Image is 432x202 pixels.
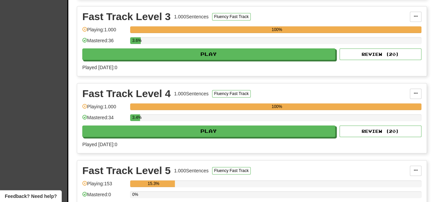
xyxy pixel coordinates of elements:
[174,167,209,174] div: 1.000 Sentences
[132,26,421,33] div: 100%
[82,37,127,48] div: Mastered: 36
[82,142,117,147] span: Played [DATE]: 0
[82,65,117,70] span: Played [DATE]: 0
[82,89,171,99] div: Fast Track Level 4
[132,37,140,44] div: 3.6%
[212,13,251,20] button: Fluency Fast Track
[82,12,171,22] div: Fast Track Level 3
[339,125,421,137] button: Review (20)
[132,103,421,110] div: 100%
[212,167,251,174] button: Fluency Fast Track
[174,13,209,20] div: 1.000 Sentences
[212,90,251,97] button: Fluency Fast Track
[82,125,335,137] button: Play
[82,26,127,37] div: Playing: 1.000
[339,48,421,60] button: Review (20)
[82,103,127,114] div: Playing: 1.000
[132,114,140,121] div: 3.4%
[132,180,175,187] div: 15.3%
[174,90,209,97] div: 1.000 Sentences
[5,193,57,200] span: Open feedback widget
[82,180,127,191] div: Playing: 153
[82,114,127,125] div: Mastered: 34
[82,48,335,60] button: Play
[82,166,171,176] div: Fast Track Level 5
